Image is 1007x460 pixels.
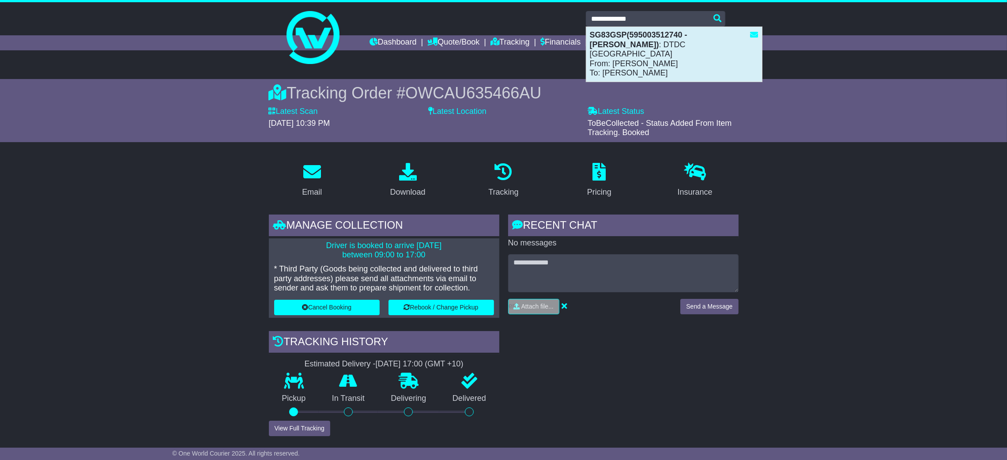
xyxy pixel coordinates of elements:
[269,83,739,102] div: Tracking Order #
[269,331,499,355] div: Tracking history
[405,84,541,102] span: OWCAU635466AU
[439,394,499,403] p: Delivered
[427,35,479,50] a: Quote/Book
[269,215,499,238] div: Manage collection
[588,107,644,117] label: Latest Status
[581,160,617,201] a: Pricing
[376,359,464,369] div: [DATE] 17:00 (GMT +10)
[586,27,762,82] div: : DTDC [GEOGRAPHIC_DATA] From: [PERSON_NAME] To: [PERSON_NAME]
[508,215,739,238] div: RECENT CHAT
[483,160,524,201] a: Tracking
[319,394,378,403] p: In Transit
[678,186,713,198] div: Insurance
[508,238,739,248] p: No messages
[274,241,494,260] p: Driver is booked to arrive [DATE] between 09:00 to 17:00
[385,160,431,201] a: Download
[428,107,487,117] label: Latest Location
[680,299,738,314] button: Send a Message
[378,394,440,403] p: Delivering
[370,35,417,50] a: Dashboard
[587,186,611,198] div: Pricing
[388,300,494,315] button: Rebook / Change Pickup
[269,359,499,369] div: Estimated Delivery -
[269,107,318,117] label: Latest Scan
[672,160,718,201] a: Insurance
[302,186,322,198] div: Email
[590,30,687,49] strong: SG83GSP(595003512740 - [PERSON_NAME])
[269,394,319,403] p: Pickup
[269,421,330,436] button: View Full Tracking
[274,300,380,315] button: Cancel Booking
[588,119,732,137] span: ToBeCollected - Status Added From Item Tracking. Booked
[296,160,328,201] a: Email
[540,35,581,50] a: Financials
[269,119,330,128] span: [DATE] 10:39 PM
[274,264,494,293] p: * Third Party (Goods being collected and delivered to third party addresses) please send all atta...
[488,186,518,198] div: Tracking
[490,35,529,50] a: Tracking
[390,186,426,198] div: Download
[172,450,300,457] span: © One World Courier 2025. All rights reserved.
